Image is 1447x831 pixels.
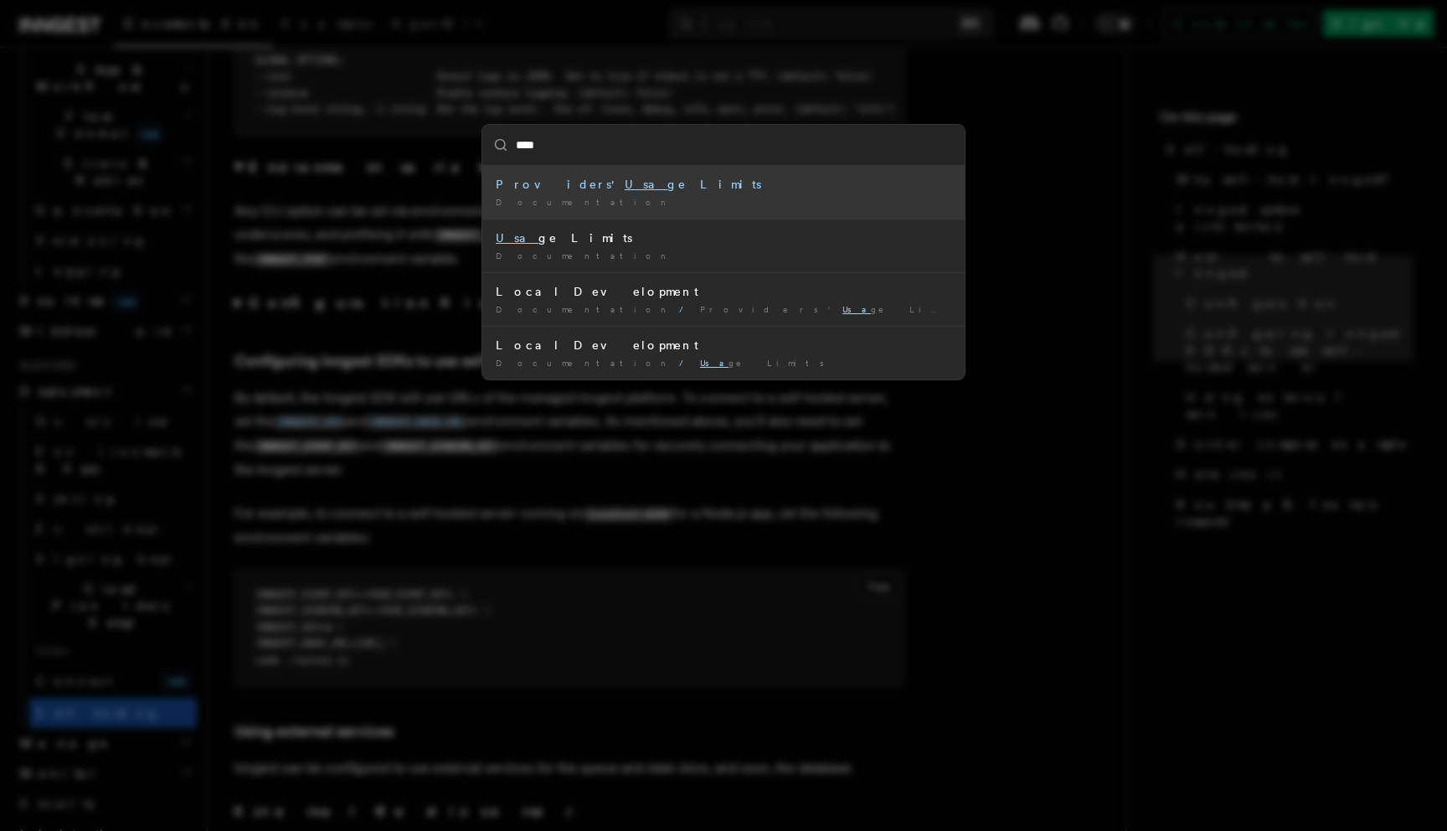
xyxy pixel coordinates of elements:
span: Documentation [496,197,672,207]
div: Providers' ge Limits [496,176,951,193]
mark: Usa [842,304,871,314]
div: Local Development [496,283,951,300]
div: ge Limits [496,230,951,246]
span: Documentation [496,304,672,314]
span: ge Limits [700,358,834,368]
mark: Usa [625,178,667,191]
mark: Usa [700,358,729,368]
span: / [679,358,693,368]
mark: Usa [496,231,538,245]
span: Documentation [496,250,672,261]
div: Local Development [496,337,951,354]
span: Documentation [496,358,672,368]
span: / [679,304,693,314]
span: Providers' ge Limits [700,304,976,314]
